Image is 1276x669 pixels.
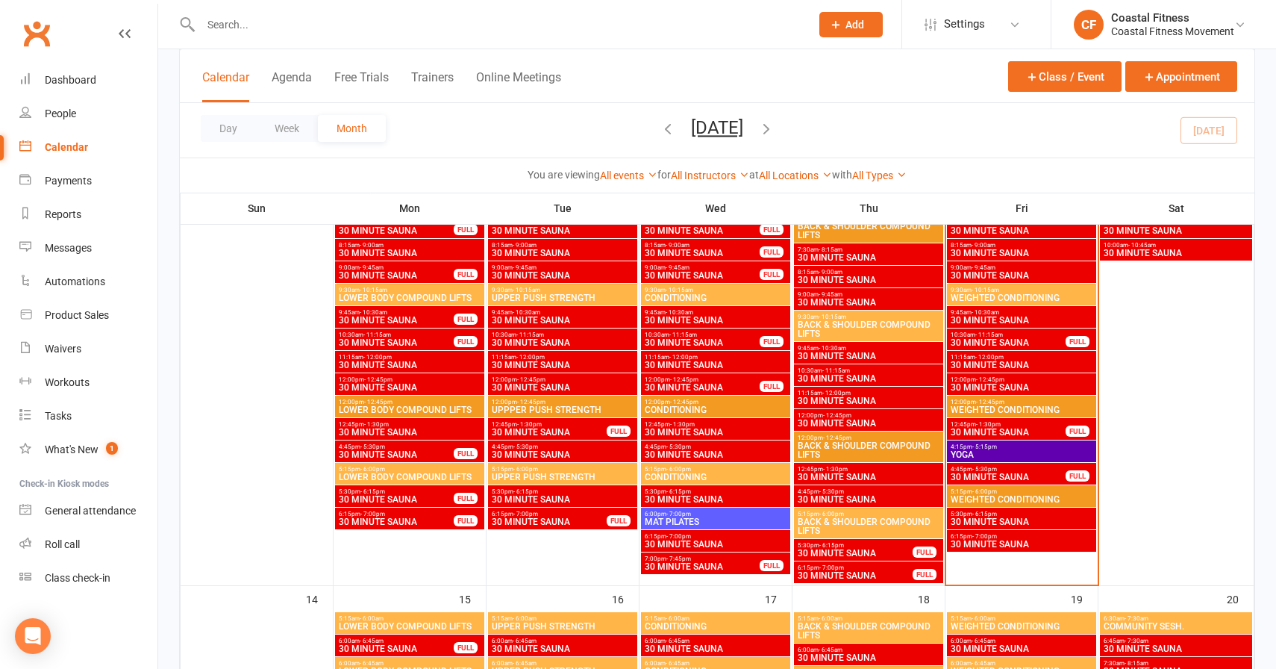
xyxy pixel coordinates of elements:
a: Waivers [19,332,157,366]
span: - 11:15am [822,367,850,374]
span: - 10:30am [360,309,387,316]
span: 10:30am [950,332,1066,338]
span: 30 MINUTE SAUNA [950,517,1093,526]
span: 12:45pm [950,421,1066,428]
span: 4:15pm [950,444,1093,450]
span: 30 MINUTE SAUNA [338,338,454,347]
span: 30 MINUTE SAUNA [797,374,940,383]
span: 10:30am [338,332,454,338]
button: Free Trials [334,70,389,102]
span: 30 MINUTE SAUNA [644,495,787,504]
a: Workouts [19,366,157,399]
th: Tue [487,193,639,224]
span: CONDITIONING [644,293,787,302]
span: - 6:15pm [360,488,385,495]
button: Calendar [202,70,249,102]
span: 30 MINUTE SAUNA [644,383,760,392]
span: 12:00pm [950,376,1093,383]
span: - 10:30am [972,309,999,316]
span: 9:30am [797,314,940,320]
div: FULL [607,426,631,437]
div: CF [1074,10,1104,40]
span: 30 MINUTE SAUNA [950,338,1066,347]
a: Payments [19,164,157,198]
span: 30 MINUTE SAUNA [644,316,787,325]
span: 6:15pm [950,533,1093,540]
span: 30 MINUTE SAUNA [491,271,634,280]
span: 12:00pm [338,376,481,383]
div: FULL [454,269,478,280]
span: 9:30am [950,287,1093,293]
div: FULL [1066,426,1089,437]
span: 9:45am [950,309,1093,316]
a: Dashboard [19,63,157,97]
span: 6:00pm [644,511,787,517]
span: 8:15am [491,242,634,249]
span: 5:15pm [491,466,634,473]
span: 30 MINUTE SAUNA [797,396,940,405]
span: WEIGHTED CONDITIONING [950,405,1093,414]
span: 11:15am [950,354,1093,361]
span: - 10:15am [360,287,387,293]
span: BACK & SHOULDER COMPOUND LIFTS [797,441,940,459]
span: - 12:45pm [670,399,698,405]
span: 30 MINUTE SAUNA [1103,226,1249,235]
span: 30 MINUTE SAUNA [338,226,454,235]
span: - 7:00pm [360,511,385,517]
span: - 9:00am [360,242,384,249]
span: 8:15am [797,269,940,276]
span: - 12:45pm [364,399,393,405]
span: - 6:15pm [819,542,844,549]
div: People [45,108,76,119]
span: - 7:00pm [666,533,691,540]
div: Coastal Fitness Movement [1111,25,1234,38]
span: 30 MINUTE SAUNA [491,517,607,526]
span: - 7:00pm [513,511,538,517]
div: FULL [454,224,478,235]
span: 12:00pm [797,435,940,441]
span: Add [845,19,864,31]
th: Sat [1098,193,1254,224]
a: All Instructors [671,169,749,181]
span: YOGA [950,450,1093,459]
th: Wed [639,193,792,224]
span: - 9:00am [666,242,689,249]
span: 30 MINUTE SAUNA [950,249,1093,258]
span: - 12:45pm [364,376,393,383]
span: 9:45am [338,309,454,316]
span: - 6:15pm [666,488,691,495]
a: Clubworx [18,15,55,52]
span: 9:00am [797,291,940,298]
span: - 9:45am [513,264,537,271]
span: 30 MINUTE SAUNA [644,338,760,347]
div: FULL [760,381,784,392]
span: 4:45pm [338,444,454,450]
span: 5:30pm [950,511,1093,517]
div: FULL [454,493,478,504]
span: - 10:15am [972,287,999,293]
span: 12:00pm [644,399,787,405]
span: - 6:00pm [513,466,538,473]
span: 5:15pm [950,488,1093,495]
div: FULL [760,224,784,235]
span: - 8:15am [819,246,842,253]
button: Week [256,115,318,142]
span: 30 MINUTE SAUNA [338,271,454,280]
span: - 12:00pm [669,354,698,361]
span: 30 MINUTE SAUNA [644,249,760,258]
span: WEIGHTED CONDITIONING [950,293,1093,302]
span: UPPPER PUSH STRENGTH [491,405,634,414]
span: 30 MINUTE SAUNA [491,316,634,325]
span: - 7:00pm [819,564,844,571]
span: - 7:00pm [972,533,997,540]
span: 30 MINUTE SAUNA [797,419,940,428]
span: 1 [106,442,118,455]
span: 11:15am [797,390,940,396]
span: 30 MINUTE SAUNA [797,352,940,361]
span: - 9:45am [360,264,384,271]
span: - 6:15pm [972,511,997,517]
input: Search... [196,14,800,35]
strong: at [749,169,759,181]
span: 8:15am [338,242,481,249]
span: 30 MINUTE SAUNA [338,495,454,504]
